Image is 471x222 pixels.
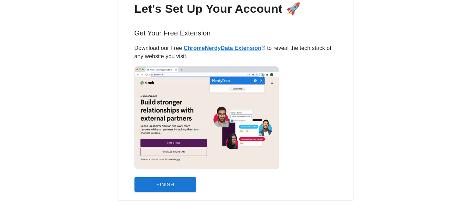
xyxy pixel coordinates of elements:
[134,44,337,61] p: Download our Free to reveal the tech stack of any website you visit.
[134,177,197,192] button: Finish
[437,173,463,199] iframe: Drift Widget Chat Controller
[184,45,265,51] a: ChromeNerdyData Extension
[123,28,348,44] h6: Get Your Free Extension
[123,2,348,16] span: Let's Set Up Your Account 🚀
